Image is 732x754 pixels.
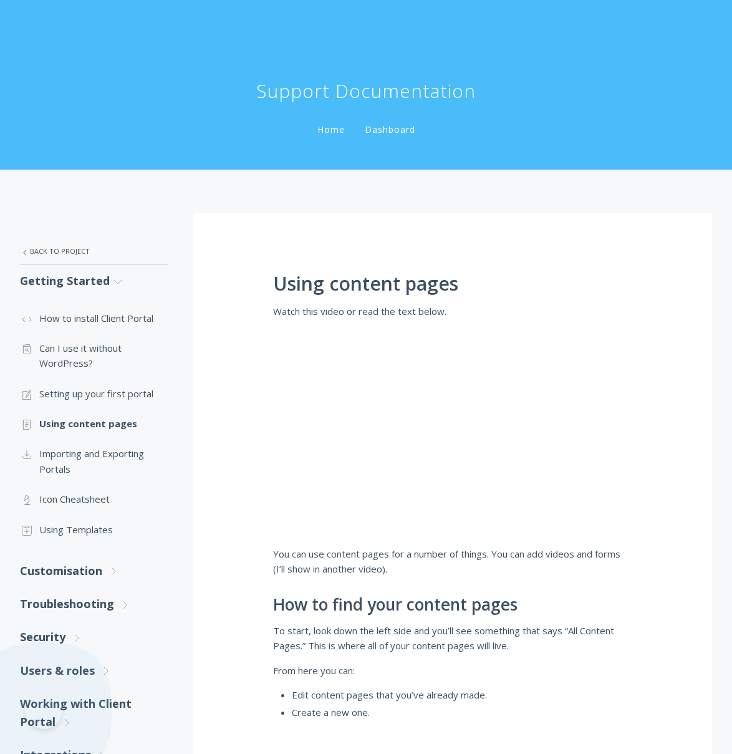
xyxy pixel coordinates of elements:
a: Back to Project [20,238,168,264]
h1: Using content pages [273,273,633,294]
a: Using content pages [20,408,168,438]
h2: How to find your content pages [273,596,633,614]
a: Setting up your first portal [20,379,168,408]
span: Edit content pages that you’ve already made. [292,689,487,701]
a: Security [20,621,168,654]
a: Icon Cheatsheet [20,484,168,514]
a: Customisation [20,554,168,587]
a: Users & roles [20,654,168,687]
a: Using Templates [20,515,168,544]
a: Home [315,123,347,135]
span: You can use content pages for a number of things. You can add videos and forms (I’ll show in anot... [273,548,620,575]
a: Working with Client Portal [20,687,168,739]
iframe: Toggle Customer Support [25,692,62,729]
a: How to install Client Portal [20,303,168,333]
a: Can I use it without WordPress? [20,333,168,379]
span: To start, look down the left side and you’ll see something that says “All Content Pages.” This is... [273,624,614,652]
a: Getting Started [20,264,168,297]
iframe: Using Content Pages [273,328,633,528]
a: Dashboard [362,123,418,135]
a: Importing and Exporting Portals [20,438,168,484]
h1: Support Documentation [256,79,476,104]
span: From here you can: [273,664,355,677]
span: Create a new one. [292,706,370,718]
p: Watch this video or read the text below. [273,304,633,319]
a: Troubleshooting [20,587,168,621]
